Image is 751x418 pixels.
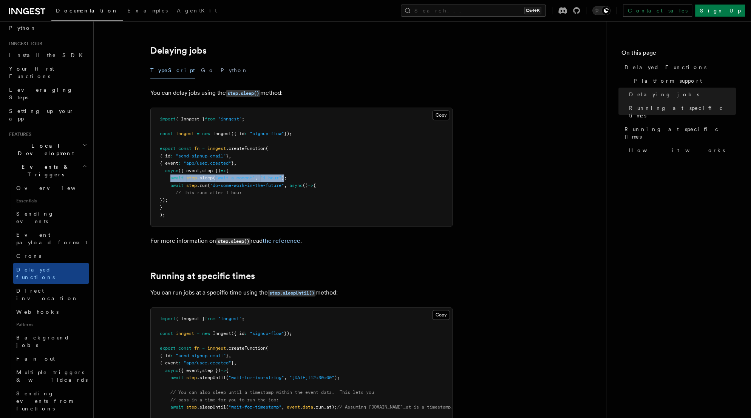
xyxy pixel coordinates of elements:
span: , [284,183,287,188]
a: Crons [13,249,89,263]
a: Multiple triggers & wildcards [13,366,89,387]
span: "send-signup-email" [176,353,226,358]
span: ( [213,175,215,180]
a: Delaying jobs [150,45,207,56]
span: await [170,183,184,188]
a: Webhooks [13,305,89,319]
span: Essentials [13,195,89,207]
span: "[DATE]T12:30:00" [289,375,334,380]
span: { Inngest } [176,316,205,321]
span: ({ id [231,331,244,336]
span: Leveraging Steps [9,87,73,100]
span: export [160,146,176,151]
span: ); [281,175,287,180]
span: , [229,153,231,159]
span: "wait-a-moment" [215,175,255,180]
button: Search...Ctrl+K [401,5,546,17]
button: TypeScript [150,62,195,79]
span: async [289,183,303,188]
a: Leveraging Steps [6,83,89,104]
span: { Inngest } [176,116,205,122]
span: .sleep [197,175,213,180]
span: step [186,183,197,188]
a: Contact sales [623,5,692,17]
span: step }) [202,168,221,173]
p: You can delay jobs using the method: [150,88,453,99]
span: Fan out [16,356,55,362]
span: : [178,160,181,166]
span: Events & Triggers [6,163,82,178]
span: .sleepUntil [197,404,226,410]
span: Running at specific times [624,125,736,140]
span: "app/user.created" [184,160,231,166]
span: inngest [207,146,226,151]
span: . [300,404,303,410]
span: Inngest tour [6,41,42,47]
button: Local Development [6,139,89,160]
span: Examples [127,8,168,14]
span: await [170,375,184,380]
span: : [178,360,181,366]
span: await [170,404,184,410]
span: } [231,160,234,166]
button: Copy [432,310,450,320]
span: "app/user.created" [184,360,231,366]
span: "1 hour" [260,175,281,180]
a: Setting up your app [6,104,89,125]
span: Platform support [634,77,702,85]
span: }); [284,331,292,336]
span: .run [197,183,207,188]
span: const [160,131,173,136]
span: => [308,183,313,188]
span: from [205,116,215,122]
span: .createFunction [226,146,266,151]
span: Inngest [213,131,231,136]
code: step.sleep() [226,90,260,97]
span: fn [194,146,199,151]
span: , [199,168,202,173]
span: ( [266,146,268,151]
span: Python [9,25,37,31]
span: "wait-for-timestamp" [229,404,281,410]
p: For more information on read . [150,236,453,247]
span: { event [160,160,178,166]
span: Install the SDK [9,52,87,58]
span: Setting up your app [9,108,74,122]
button: Events & Triggers [6,160,89,181]
button: Copy [432,110,450,120]
span: , [199,368,202,373]
span: ( [226,404,229,410]
span: Delaying jobs [629,91,699,98]
span: , [234,360,236,366]
span: "signup-flow" [250,131,284,136]
span: // pass in a time for you to run the job: [170,397,279,403]
span: ( [266,346,268,351]
span: { event [160,360,178,366]
a: Examples [123,2,172,20]
span: ( [207,183,210,188]
span: { id [160,353,170,358]
span: Direct invocation [16,288,78,301]
span: { [226,368,229,373]
a: Event payload format [13,228,89,249]
span: async [165,168,178,173]
a: Sending events [13,207,89,228]
span: ({ event [178,168,199,173]
span: .createFunction [226,346,266,351]
span: } [226,153,229,159]
a: Background jobs [13,331,89,352]
span: ); [334,375,340,380]
span: ({ event [178,368,199,373]
span: { [313,183,316,188]
code: step.sleep() [216,238,250,245]
span: Local Development [6,142,82,157]
code: step.sleepUntil() [268,290,315,296]
span: // You can also sleep until a timestamp within the event data. This lets you [170,390,374,395]
span: step [186,375,197,380]
span: , [255,175,258,180]
span: Webhooks [16,309,59,315]
span: } [226,353,229,358]
h4: On this page [621,48,736,60]
span: }); [160,197,168,203]
span: Background jobs [16,335,70,348]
